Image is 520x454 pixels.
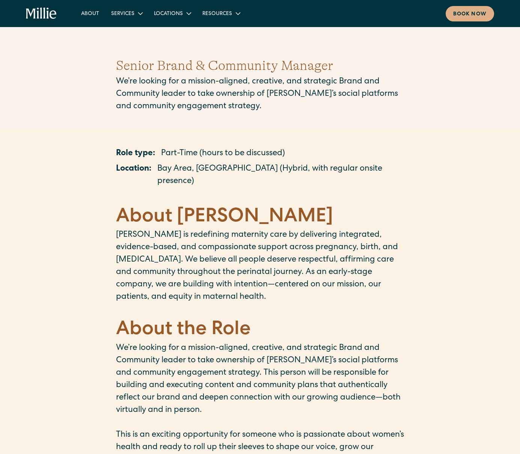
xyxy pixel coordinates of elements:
[446,6,494,21] a: Book now
[26,8,57,20] a: home
[105,7,148,20] div: Services
[453,11,487,18] div: Book now
[116,229,404,304] p: [PERSON_NAME] is redefining maternity care by delivering integrated, evidence-based, and compassi...
[116,76,404,113] p: We’re looking for a mission-aligned, creative, and strategic Brand and Community leader to take o...
[116,342,404,417] p: We’re looking for a mission-aligned, creative, and strategic Brand and Community leader to take o...
[116,191,404,203] p: ‍
[75,7,105,20] a: About
[116,163,151,188] p: Location:
[111,10,134,18] div: Services
[116,56,404,76] h1: Senior Brand & Community Manager
[116,417,404,429] p: ‍
[116,208,333,227] strong: About [PERSON_NAME]
[116,148,155,160] p: Role type:
[157,163,404,188] p: Bay Area, [GEOGRAPHIC_DATA] (Hybrid, with regular onsite presence)
[161,148,285,160] p: Part-Time (hours to be discussed)
[116,304,404,316] p: ‍
[154,10,183,18] div: Locations
[148,7,196,20] div: Locations
[202,10,232,18] div: Resources
[196,7,246,20] div: Resources
[116,321,251,340] strong: About the Role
